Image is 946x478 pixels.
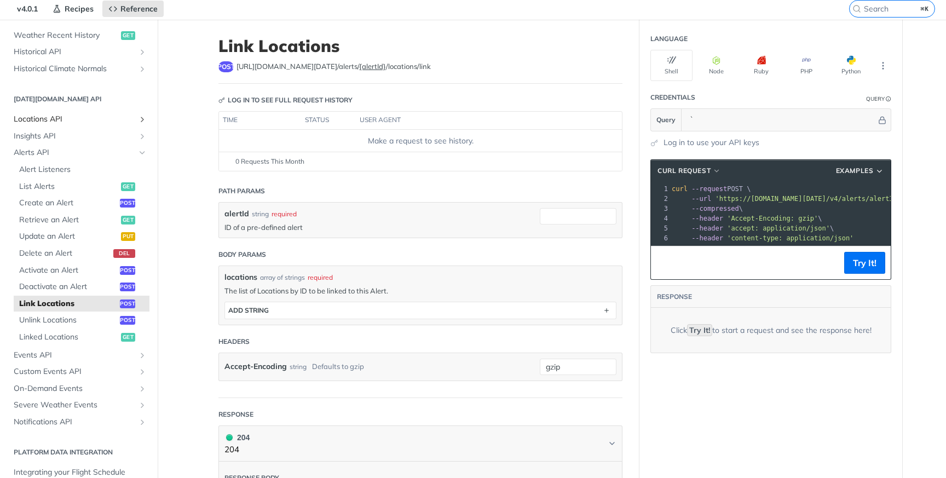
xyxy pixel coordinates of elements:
[65,4,94,14] span: Recipes
[651,194,670,204] div: 2
[19,332,118,343] span: Linked Locations
[19,265,117,276] span: Activate an Alert
[308,273,333,283] div: required
[138,367,147,376] button: Show subpages for Custom Events API
[19,298,117,309] span: Link Locations
[8,381,149,397] a: On-Demand EventsShow subpages for On-Demand Events
[866,95,885,103] div: Query
[672,224,834,232] span: \
[14,178,149,195] a: List Alertsget
[14,228,149,245] a: Update an Alertput
[14,30,118,41] span: Weather Recent History
[252,209,269,219] div: string
[656,115,676,125] span: Query
[235,157,304,166] span: 0 Requests This Month
[844,252,885,274] button: Try It!
[878,61,888,71] svg: More ellipsis
[120,316,135,325] span: post
[664,137,759,148] a: Log in to use your API keys
[651,204,670,214] div: 3
[228,306,269,314] div: ADD string
[138,384,147,393] button: Show subpages for On-Demand Events
[8,447,149,457] h2: Platform DATA integration
[138,418,147,427] button: Show subpages for Notifications API
[14,147,135,158] span: Alerts API
[14,400,135,411] span: Severe Weather Events
[356,112,600,129] th: user agent
[236,61,431,72] span: https://api.tomorrow.io/v4/alerts/{alertId}/locations/link
[113,249,135,258] span: del
[14,64,135,74] span: Historical Climate Normals
[14,279,149,295] a: Deactivate an Alertpost
[656,291,693,302] button: RESPONSE
[219,112,301,129] th: time
[260,273,305,283] div: array of strings
[138,351,147,360] button: Show subpages for Events API
[218,337,250,347] div: Headers
[672,205,743,212] span: \
[832,165,888,176] button: Examples
[138,132,147,141] button: Show subpages for Insights API
[14,350,135,361] span: Events API
[224,222,534,232] p: ID of a pre-defined alert
[785,50,827,81] button: PHP
[19,231,118,242] span: Update an Alert
[120,266,135,275] span: post
[918,3,932,14] kbd: ⌘K
[226,434,233,441] span: 204
[14,296,149,312] a: Link Locationspost
[650,50,693,81] button: Shell
[14,329,149,345] a: Linked Locationsget
[651,233,670,243] div: 6
[218,36,622,56] h1: Link Locations
[359,62,386,71] label: {alertId}
[727,234,853,242] span: 'content-type: application/json'
[14,47,135,57] span: Historical API
[672,185,688,193] span: curl
[19,198,117,209] span: Create an Alert
[223,135,618,147] div: Make a request to see history.
[138,401,147,410] button: Show subpages for Severe Weather Events
[121,182,135,191] span: get
[8,111,149,128] a: Locations APIShow subpages for Locations API
[8,414,149,430] a: Notifications APIShow subpages for Notifications API
[121,31,135,40] span: get
[14,366,135,377] span: Custom Events API
[866,95,891,103] div: QueryInformation
[8,347,149,364] a: Events APIShow subpages for Events API
[218,97,225,103] svg: Key
[120,283,135,291] span: post
[876,114,888,125] button: Hide
[691,185,727,193] span: --request
[886,96,891,102] i: Information
[19,281,117,292] span: Deactivate an Alert
[695,50,737,81] button: Node
[19,215,118,226] span: Retrieve an Alert
[691,215,723,222] span: --header
[8,94,149,104] h2: [DATE][DOMAIN_NAME] API
[14,383,135,394] span: On-Demand Events
[14,131,135,142] span: Insights API
[691,234,723,242] span: --header
[224,431,250,444] div: 204
[14,212,149,228] a: Retrieve an Alertget
[225,302,616,319] button: ADD string
[120,300,135,308] span: post
[272,209,297,219] div: required
[218,186,265,196] div: Path Params
[8,397,149,413] a: Severe Weather EventsShow subpages for Severe Weather Events
[121,216,135,224] span: get
[691,195,711,203] span: --url
[727,215,818,222] span: 'Accept-Encoding: gzip'
[687,324,712,336] code: Try It!
[830,50,872,81] button: Python
[651,184,670,194] div: 1
[684,109,876,131] input: apikey
[19,248,111,259] span: Delete an Alert
[218,250,266,260] div: Body Params
[120,4,158,14] span: Reference
[691,205,739,212] span: --compressed
[672,185,751,193] span: POST \
[224,444,250,456] p: 204
[218,410,253,419] div: Response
